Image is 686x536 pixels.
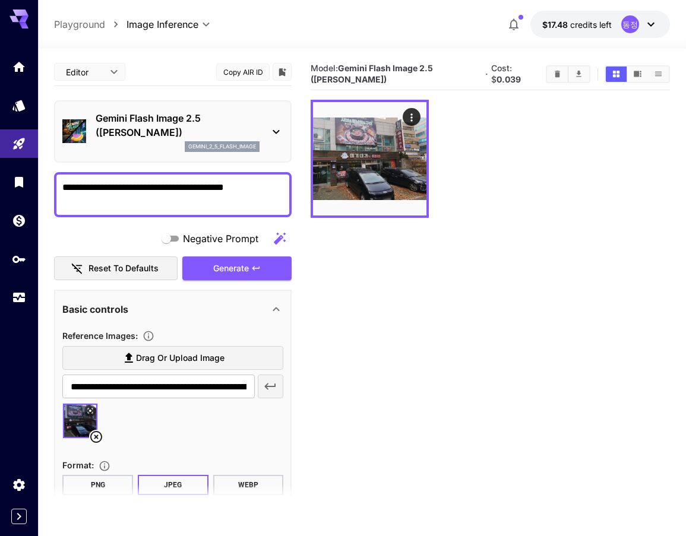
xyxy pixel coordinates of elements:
[66,66,103,78] span: Editor
[54,17,105,31] a: Playground
[547,66,568,82] button: Clear All
[136,351,225,366] span: Drag or upload image
[213,261,249,276] span: Generate
[485,67,488,81] p: ·
[497,74,521,84] b: 0.039
[542,20,570,30] span: $17.48
[182,256,292,281] button: Generate
[96,111,260,139] p: Gemini Flash Image 2.5 ([PERSON_NAME])
[12,290,26,305] div: Usage
[606,66,627,82] button: Show media in grid view
[62,295,283,323] div: Basic controls
[12,137,26,151] div: Playground
[403,108,421,126] div: Actions
[277,65,287,79] button: Add to library
[530,11,670,38] button: $17.4791동정
[54,256,178,281] button: Reset to defaults
[54,17,127,31] nav: breadcrumb
[313,102,426,215] img: 2Q==
[188,142,256,151] p: gemini_2_5_flash_image
[138,330,159,342] button: Upload a reference image to guide the result. This is needed for Image-to-Image or Inpainting. Su...
[12,59,26,74] div: Home
[94,460,115,472] button: Choose the file format for the output image.
[12,98,26,113] div: Models
[62,302,128,316] p: Basic controls
[62,475,133,495] button: PNG
[546,65,590,83] div: Clear AllDownload All
[62,460,94,470] span: Format :
[138,475,208,495] button: JPEG
[542,18,612,31] div: $17.4791
[568,66,589,82] button: Download All
[627,66,648,82] button: Show media in video view
[648,66,669,82] button: Show media in list view
[12,175,26,189] div: Library
[12,477,26,492] div: Settings
[12,213,26,228] div: Wallet
[311,63,433,84] span: Model:
[605,65,670,83] div: Show media in grid viewShow media in video viewShow media in list view
[127,17,198,31] span: Image Inference
[62,331,138,341] span: Reference Images :
[62,106,283,157] div: Gemini Flash Image 2.5 ([PERSON_NAME])gemini_2_5_flash_image
[216,64,270,81] button: Copy AIR ID
[491,63,521,84] span: Cost: $
[570,20,612,30] span: credits left
[621,15,639,33] div: 동정
[11,509,27,524] button: Expand sidebar
[311,63,433,84] b: Gemini Flash Image 2.5 ([PERSON_NAME])
[213,475,284,495] button: WEBP
[183,231,258,246] span: Negative Prompt
[12,252,26,267] div: API Keys
[62,346,283,370] label: Drag or upload image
